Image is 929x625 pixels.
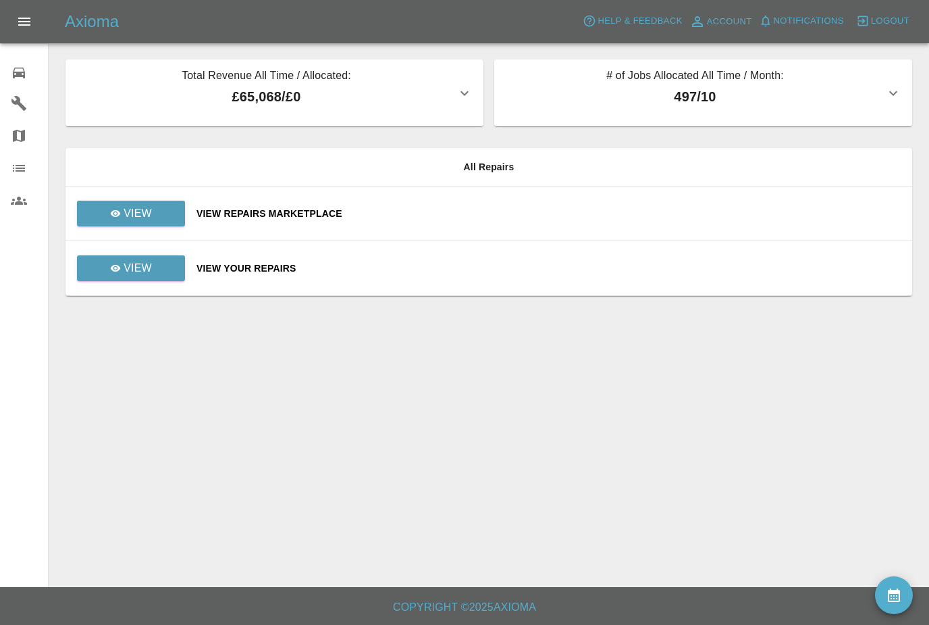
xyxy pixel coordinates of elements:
a: View [77,255,185,281]
th: All Repairs [65,148,912,186]
button: # of Jobs Allocated All Time / Month:497/10 [494,59,912,126]
span: Account [707,14,752,30]
button: availability [875,576,913,614]
p: View [124,260,152,276]
button: Open drawer [8,5,41,38]
button: Help & Feedback [579,11,685,32]
a: Account [686,11,755,32]
p: £65,068 / £0 [76,86,456,107]
a: View [76,262,186,273]
h5: Axioma [65,11,119,32]
button: Total Revenue All Time / Allocated:£65,068/£0 [65,59,483,126]
h6: Copyright © 2025 Axioma [11,598,918,617]
p: # of Jobs Allocated All Time / Month: [505,68,885,86]
a: View Repairs Marketplace [196,207,901,220]
a: View [76,207,186,218]
p: 497 / 10 [505,86,885,107]
span: Logout [871,14,909,29]
a: View [77,201,185,226]
span: Help & Feedback [598,14,682,29]
button: Logout [853,11,913,32]
span: Notifications [774,14,844,29]
a: View Your Repairs [196,261,901,275]
p: Total Revenue All Time / Allocated: [76,68,456,86]
p: View [124,205,152,222]
button: Notifications [755,11,847,32]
